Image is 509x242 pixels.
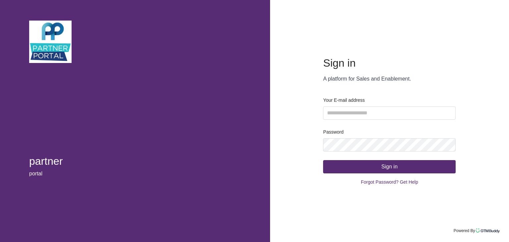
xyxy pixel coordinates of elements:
div: Sign in [323,55,456,71]
div: portal [29,171,241,177]
div: Powered By [454,228,475,233]
div: A platform for Sales and Enablement. [323,75,456,83]
span: Forgot Password? Get Help [361,177,418,187]
div: partner [29,155,241,167]
label: Your E-mail address [323,96,365,104]
img: GTM Buddy [475,228,501,234]
label: Password [323,128,343,136]
button: Sign in [323,160,456,173]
